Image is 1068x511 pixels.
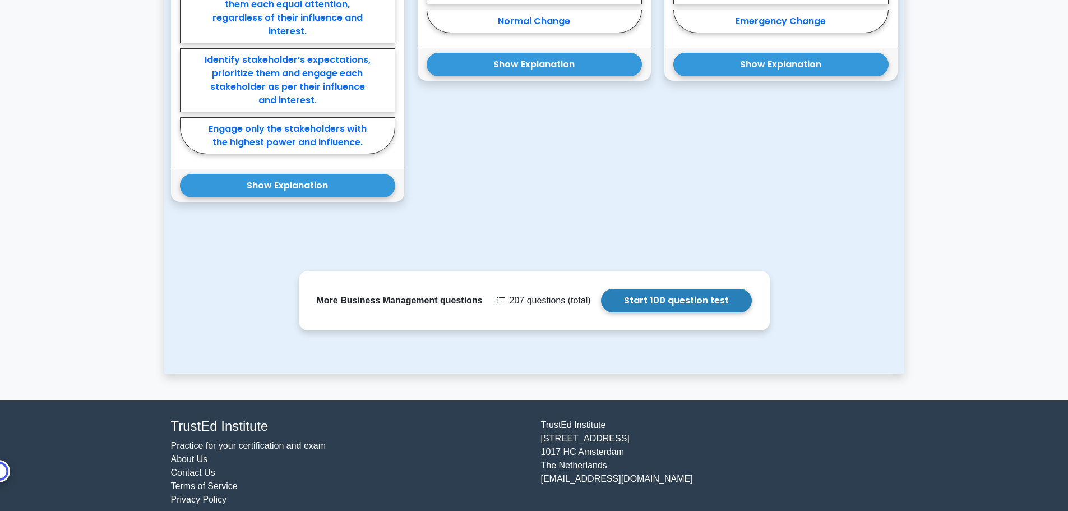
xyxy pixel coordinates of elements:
label: Normal Change [427,10,642,33]
button: Show Explanation [673,53,889,76]
a: Practice for your certification and exam [171,441,326,450]
div: TrustEd Institute [STREET_ADDRESS] 1017 HC Amsterdam The Netherlands [EMAIL_ADDRESS][DOMAIN_NAME] [534,418,904,507]
button: Show Explanation [427,53,642,76]
a: About Us [171,454,208,464]
label: Engage only the stakeholders with the highest power and influence. [180,117,395,154]
a: Contact Us [171,468,215,477]
label: Emergency Change [673,10,889,33]
h4: TrustEd Institute [171,418,528,435]
button: Show Explanation [180,174,395,197]
a: Start 100 question test [601,289,752,312]
a: Privacy Policy [171,495,227,504]
label: Identify stakeholder’s expectations, prioritize them and engage each stakeholder as per their inf... [180,48,395,112]
a: Terms of Service [171,481,238,491]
